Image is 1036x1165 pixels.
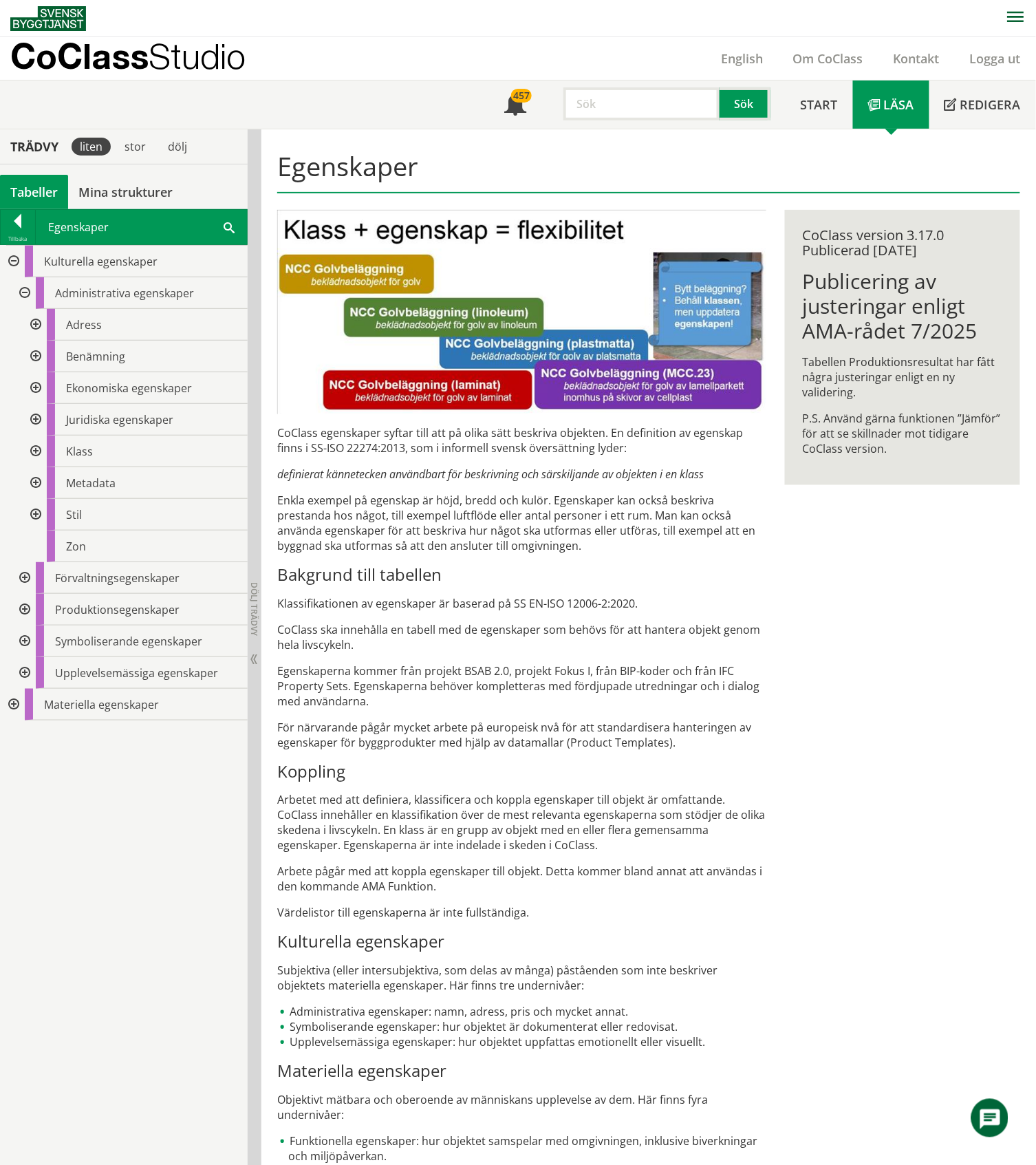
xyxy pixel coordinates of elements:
[960,96,1021,113] span: Redigera
[277,1061,766,1082] h3: Materiella egenskaper
[10,6,86,31] img: Svensk Byggtjänst
[277,663,766,709] p: Egenskaperna kommer från projekt BSAB 2.0, projekt Fokus I, från BIP-koder och från IFC Property ...
[277,596,766,611] p: Klassifikationen av egenskaper är baserad på SS EN-ISO 12006-2:2020.
[277,720,766,750] p: För närvarande pågår mycket arbete på europeisk nvå för att standardisera hanteringen av egenskap...
[277,425,766,456] p: CoClass egenskaper syftar till att på olika sätt beskriva objekten. En definition av egenskap fin...
[55,602,180,617] span: Produktionsegenskaper
[803,269,1002,343] h1: Publicering av justeringar enligt AMA-rådet 7/2025
[1,233,35,244] div: Tillbaka
[44,697,159,712] span: Materiella egenskaper
[55,570,180,586] span: Förvaltningsegenskaper
[786,81,853,129] a: Start
[277,1035,766,1050] li: Upplevelsemässiga egenskaper: hur objektet uppfattas emotionellt eller visuellt.
[778,50,878,67] a: Om CoClass
[44,254,158,269] span: Kulturella egenskaper
[277,622,766,652] p: CoClass ska innehålla en tabell med de egenskaper som behövs för att hantera objekt genom hela li...
[277,1134,766,1164] li: Funktionella egenskaper: hur objektet samspelar med omgivningen, inklusive biverkningar och miljö...
[929,81,1036,129] a: Redigera
[66,475,116,491] span: Metadata
[511,89,532,103] div: 457
[504,95,526,117] span: Notifikationer
[277,1005,766,1020] li: Administrativa egenskaper: namn, adress, pris och mycket annat.
[55,634,202,649] span: Symboliserande egenskaper
[277,467,704,482] em: definierat kännetecken användbart för beskrivning och särskiljande av objekten i en klass
[277,793,766,853] p: Arbetet med att definiera, klassificera och koppla egenskaper till objekt är omfattande. CoClass ...
[277,906,766,921] p: Värdelistor till egenskaperna är inte fullständiga.
[277,761,766,782] h3: Koppling
[803,354,1002,400] p: Tabellen Produktionsresultat har fått några justeringar enligt en ny validering.
[489,81,541,129] a: 457
[66,444,93,459] span: Klass
[277,1020,766,1035] li: Symboliserande egenskaper: hur objektet är dokumenterat eller redovisat.
[72,138,111,156] div: liten
[55,665,218,681] span: Upplevelsemässiga egenskaper
[160,138,195,156] div: dölj
[149,36,246,76] span: Studio
[66,539,86,554] span: Zon
[66,507,82,522] span: Stil
[720,87,770,120] button: Sök
[884,96,914,113] span: Läsa
[801,96,838,113] span: Start
[248,582,260,636] span: Dölj trädvy
[803,228,1002,258] div: CoClass version 3.17.0 Publicerad [DATE]
[10,48,246,64] p: CoClass
[3,139,66,154] div: Trädvy
[55,286,194,301] span: Administrativa egenskaper
[277,932,766,952] h3: Kulturella egenskaper
[116,138,154,156] div: stor
[224,220,235,234] span: Sök i tabellen
[563,87,720,120] input: Sök
[36,210,247,244] div: Egenskaper
[277,151,1019,193] h1: Egenskaper
[277,864,766,895] p: Arbete pågår med att koppla egenskaper till objekt. Detta kommer bland annat att användas i den k...
[955,50,1036,67] a: Logga ut
[10,37,275,80] a: CoClassStudio
[878,50,955,67] a: Kontakt
[277,210,766,414] img: bild-till-egenskaper.JPG
[277,564,766,585] h3: Bakgrund till tabellen
[66,412,173,427] span: Juridiska egenskaper
[803,411,1002,456] p: P.S. Använd gärna funktionen ”Jämför” för att se skillnader mot tidigare CoClass version.
[277,493,766,553] p: Enkla exempel på egenskap är höjd, bredd och kulör. Egenskaper kan också beskriva prestanda hos n...
[66,349,125,364] span: Benämning
[706,50,778,67] a: English
[66,317,102,332] span: Adress
[68,175,183,209] a: Mina strukturer
[853,81,929,129] a: Läsa
[66,381,192,396] span: Ekonomiska egenskaper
